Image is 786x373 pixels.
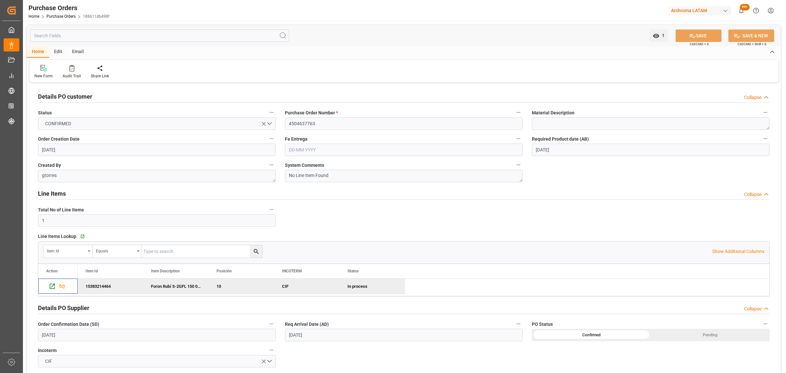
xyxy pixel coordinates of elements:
button: Help Center [749,3,763,18]
div: Archroma LATAM [668,6,731,15]
div: 15383214464 [78,279,143,294]
input: Type to search [142,245,262,258]
textarea: No Line Item Found [285,170,523,182]
span: 1 [660,33,664,38]
div: Audit Trail [63,73,81,79]
span: Total No of Line Items [38,206,84,213]
input: DD-MM-YYYY [285,329,523,341]
span: System Comments [285,162,324,169]
input: Search Fields [30,29,289,42]
div: Equals [96,246,135,254]
span: Status [347,269,359,273]
div: New Form [34,73,53,79]
h2: Details PO customer [38,92,92,101]
h2: Line Items [38,189,66,198]
span: INCOTERM [282,269,302,273]
div: Pending [651,329,770,341]
button: Purchase Order Number * [514,108,523,117]
div: In process [340,279,405,294]
button: show 100 new notifications [734,3,749,18]
button: Req Arrival Date (AD) [514,320,523,328]
button: open menu [38,355,276,367]
span: Status [38,109,52,116]
div: Collapse [744,94,761,101]
button: Total No of Line Items [267,205,276,214]
a: Purchase Orders [47,14,76,19]
span: Req Arrival Date (AD) [285,321,329,328]
span: PO Status [532,321,553,328]
span: CONFIRMED [42,120,74,127]
div: Share Link [91,73,109,79]
div: Collapse [744,305,761,312]
div: Collapse [744,191,761,198]
div: Foron Rubí S-2GFL 150 0025 [143,279,209,294]
input: DD-MM-YYYY [38,144,276,156]
button: Incoterm [267,346,276,354]
div: Press SPACE to deselect this row. [38,279,78,294]
button: Status [267,108,276,117]
div: Home [27,47,49,58]
div: Edit [49,47,67,58]
span: Fe Entrega [285,136,308,143]
span: Order Creation Date [38,136,80,143]
textarea: gtorres [38,170,276,182]
button: Order Creation Date [267,134,276,143]
div: Item Id [47,246,85,254]
div: 10 [216,279,266,294]
p: Show Additional Columns [712,248,764,255]
button: Created By [267,161,276,169]
a: Home [28,14,39,19]
button: System Comments [514,161,523,169]
button: Fe Entrega [514,134,523,143]
div: Purchase Orders [28,3,109,13]
button: open menu [44,245,93,258]
button: Order Confirmation Date (SD) [267,320,276,328]
span: Purchase Order Number [285,109,338,116]
span: Incoterm [38,347,57,354]
span: CIF [42,358,55,365]
button: open menu [93,245,142,258]
button: search button [250,245,262,258]
span: Required Product date (AB) [532,136,589,143]
button: Archroma LATAM [668,4,734,17]
button: open menu [649,29,668,42]
input: DD-MM-YYYY [38,329,276,341]
span: Ctrl/CMD + Shift + S [738,42,766,47]
span: Ctrl/CMD + S [690,42,709,47]
span: Item Id [85,269,98,273]
button: Material Description [761,108,770,117]
button: PO Status [761,320,770,328]
div: Email [67,47,89,58]
span: Order Confirmation Date (SD) [38,321,99,328]
span: Material Description [532,109,574,116]
input: DD-MM-YYYY [285,144,523,156]
button: SAVE & NEW [728,29,774,42]
div: Press SPACE to deselect this row. [78,279,405,294]
div: Confirmed [532,329,651,341]
input: DD-MM-YYYY [532,144,770,156]
button: SAVE [676,29,721,42]
span: Posición [216,269,232,273]
span: Item Description [151,269,180,273]
button: Required Product date (AB) [761,134,770,143]
span: Line Items Lookup [38,233,76,240]
button: open menu [38,117,276,130]
span: 99+ [740,4,750,10]
div: Action [46,269,58,273]
span: Created By [38,162,61,169]
div: CIF [282,279,332,294]
h2: Details PO Supplier [38,304,89,312]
